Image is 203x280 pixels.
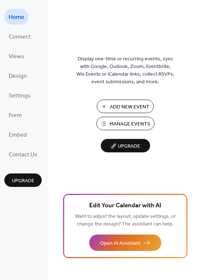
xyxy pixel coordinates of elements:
button: Upgrade [4,173,42,187]
span: Design [9,71,27,82]
span: Add New Event [110,103,149,111]
span: Display one-time or recurring events, sync with Google, Outlook, Zoom, Eventbrite, Wix Events or ... [76,55,174,86]
button: Add New Event [97,100,154,113]
span: Connect [9,31,31,43]
a: Design [4,68,31,84]
span: Edit Your Calendar with AI [89,201,161,211]
span: Upgrade [12,177,34,185]
a: Contact Us [4,146,42,162]
span: Embed [9,129,27,141]
span: Form [9,110,22,121]
button: Manage Events [96,117,154,130]
a: Form [4,107,26,123]
span: Home [9,12,24,23]
span: Contact Us [9,149,37,161]
a: Home [4,9,29,25]
a: Connect [4,28,35,44]
span: Want to adjust the layout, update settings, or change the design? The assistant can help. [75,212,176,229]
button: 🚀 Upgrade [101,139,150,152]
a: Views [4,48,29,64]
a: Settings [4,87,35,103]
span: Open AI Assistant [100,240,140,247]
span: Views [9,51,24,63]
span: Settings [9,90,30,102]
span: Manage Events [109,120,150,128]
span: 🚀 Upgrade [105,141,146,151]
button: Open AI Assistant [89,235,161,251]
a: Embed [4,127,31,143]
